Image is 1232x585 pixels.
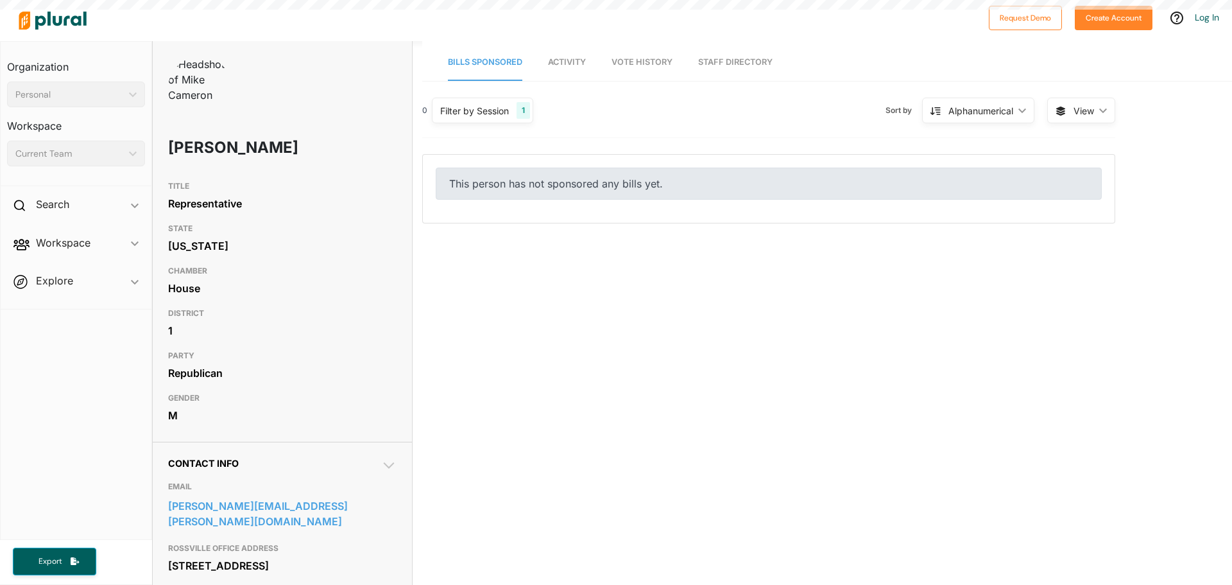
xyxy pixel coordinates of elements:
[30,556,71,567] span: Export
[440,104,509,118] div: Filter by Session
[448,44,522,81] a: Bills Sponsored
[612,57,672,67] span: Vote History
[168,348,397,363] h3: PARTY
[168,179,397,194] h3: TITLE
[422,105,427,116] div: 0
[448,57,522,67] span: Bills Sponsored
[612,44,672,81] a: Vote History
[548,44,586,81] a: Activity
[168,321,397,340] div: 1
[168,57,232,103] img: Headshot of Mike Cameron
[698,44,773,81] a: Staff Directory
[1075,10,1152,24] a: Create Account
[948,104,1013,118] div: Alphanumerical
[517,102,530,119] div: 1
[168,306,397,321] h3: DISTRICT
[168,496,397,531] a: [PERSON_NAME][EMAIL_ADDRESS][PERSON_NAME][DOMAIN_NAME]
[168,194,397,213] div: Representative
[168,458,239,469] span: Contact Info
[989,6,1062,30] button: Request Demo
[436,168,1102,200] div: This person has not sponsored any bills yet.
[168,128,305,167] h1: [PERSON_NAME]
[15,147,124,161] div: Current Team
[36,197,69,211] h2: Search
[168,363,397,383] div: Republican
[168,221,397,236] h3: STATE
[13,548,96,575] button: Export
[168,263,397,279] h3: CHAMBER
[1075,6,1152,30] button: Create Account
[886,105,922,116] span: Sort by
[168,541,397,556] h3: ROSSVILLE OFFICE ADDRESS
[1195,12,1219,23] a: Log In
[168,279,397,298] div: House
[168,556,397,575] div: [STREET_ADDRESS]
[168,390,397,406] h3: GENDER
[7,48,145,76] h3: Organization
[548,57,586,67] span: Activity
[168,406,397,425] div: M
[989,10,1062,24] a: Request Demo
[1074,104,1094,118] span: View
[15,88,124,101] div: Personal
[7,107,145,135] h3: Workspace
[168,236,397,256] div: [US_STATE]
[168,479,397,494] h3: EMAIL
